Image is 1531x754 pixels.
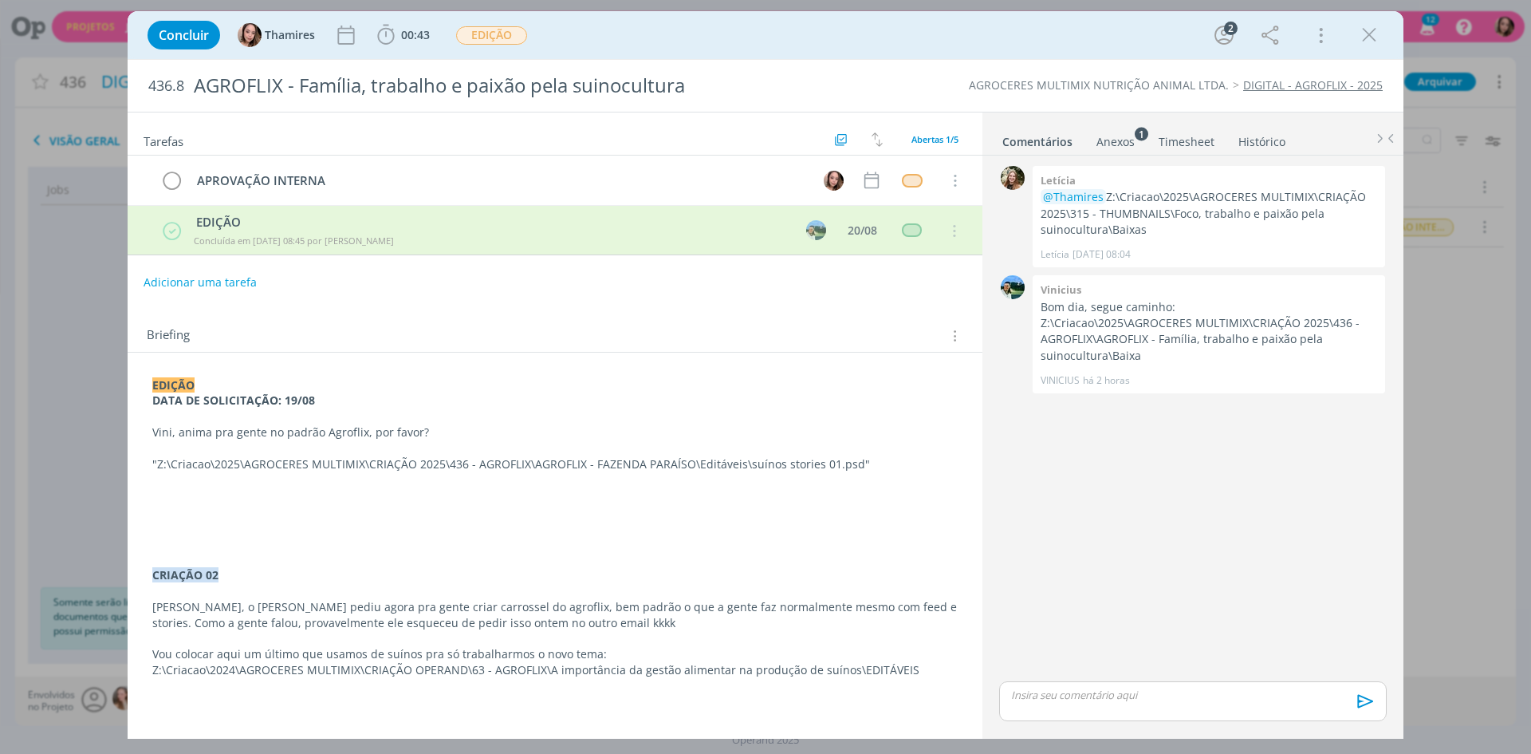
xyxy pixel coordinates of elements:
[1041,315,1377,364] p: Z:\Criacao\2025\AGROCERES MULTIMIX\CRIAÇÃO 2025\436 - AGROFLIX\AGROFLIX - Família, trabalho e pai...
[152,599,958,631] p: [PERSON_NAME], o [PERSON_NAME] pediu agora pra gente criar carrossel do agroflix, bem padrão o qu...
[1211,22,1237,48] button: 2
[1041,373,1080,388] p: VINICIUS
[190,171,809,191] div: APROVAÇÃO INTERNA
[1243,77,1383,93] a: DIGITAL - AGROFLIX - 2025
[152,377,195,393] strong: EDIÇÃO
[969,77,1229,93] a: AGROCERES MULTIMIX NUTRIÇÃO ANIMAL LTDA.
[1041,173,1076,188] b: Letícia
[144,130,183,149] span: Tarefas
[1083,373,1130,388] span: há 2 horas
[911,133,958,145] span: Abertas 1/5
[824,171,844,191] img: T
[238,23,262,47] img: T
[1158,127,1215,150] a: Timesheet
[187,66,862,105] div: AGROFLIX - Família, trabalho e paixão pela suinocultura
[373,22,434,48] button: 00:43
[848,225,877,236] div: 20/08
[1041,282,1081,297] b: Vinicius
[1135,127,1148,140] sup: 1
[456,26,527,45] span: EDIÇÃO
[1001,166,1025,190] img: L
[152,424,958,440] p: Vini, anima pra gente no padrão Agroflix, por favor?
[1238,127,1286,150] a: Histórico
[152,393,315,408] strong: DATA DE SOLICITAÇÃO: 19/08
[1096,134,1135,150] div: Anexos
[147,326,190,346] span: Briefing
[265,30,315,41] span: Thamires
[1224,22,1238,35] div: 2
[821,168,845,192] button: T
[1072,247,1131,262] span: [DATE] 08:04
[152,662,958,678] p: Z:\Criacao\2024\AGROCERES MULTIMIX\CRIAÇÃO OPERAND\63 - AGROFLIX\A importância da gestão alimenta...
[1041,189,1377,238] p: Z:\Criacao\2025\AGROCERES MULTIMIX\CRIAÇÃO 2025\315 - THUMBNAILS\Foco, trabalho e paixão pela sui...
[872,132,883,147] img: arrow-down-up.svg
[1041,247,1069,262] p: Letícia
[148,77,184,95] span: 436.8
[152,456,958,472] p: "Z:\Criacao\2025\AGROCERES MULTIMIX\CRIAÇÃO 2025\436 - AGROFLIX\AGROFLIX - FAZENDA PARAÍSO\Editáv...
[152,567,218,582] strong: CRIAÇÃO 02
[148,21,220,49] button: Concluir
[191,213,791,231] div: EDIÇÃO
[143,268,258,297] button: Adicionar uma tarefa
[455,26,528,45] button: EDIÇÃO
[152,646,958,662] p: Vou colocar aqui um último que usamos de suínos pra só trabalharmos o novo tema:
[401,27,430,42] span: 00:43
[238,23,315,47] button: TThamires
[1001,275,1025,299] img: V
[1002,127,1073,150] a: Comentários
[1041,299,1377,315] p: Bom dia, segue caminho:
[1043,189,1104,204] span: @Thamires
[159,29,209,41] span: Concluir
[194,235,394,247] span: Concluída em [DATE] 08:45 por [PERSON_NAME]
[128,11,1403,739] div: dialog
